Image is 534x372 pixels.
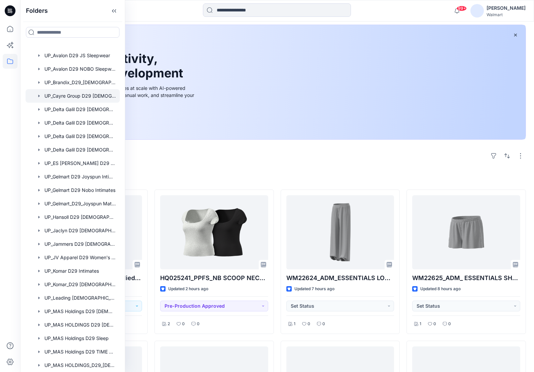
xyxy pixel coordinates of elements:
div: Walmart [487,12,526,17]
p: 0 [197,320,200,328]
span: 99+ [457,6,467,11]
p: 0 [182,320,185,328]
h4: Styles [28,175,526,183]
p: 0 [448,320,451,328]
img: avatar [470,4,484,18]
p: 2 [168,320,170,328]
p: 0 [322,320,325,328]
div: [PERSON_NAME] [487,4,526,12]
a: WM22624_ADM_ESSENTIALS LONG PANT [286,195,394,269]
p: 0 [433,320,436,328]
p: Updated 8 hours ago [420,285,461,293]
a: HQ025241_PPFS_NB SCOOP NECK TEE [160,195,268,269]
p: 1 [420,320,421,328]
a: WM22625_ADM_ ESSENTIALS SHORT [412,195,520,269]
p: Updated 2 hours ago [168,285,208,293]
p: 1 [294,320,295,328]
p: WM22625_ADM_ ESSENTIALS SHORT [412,273,520,283]
p: Updated 7 hours ago [294,285,334,293]
p: WM22624_ADM_ESSENTIALS LONG PANT [286,273,394,283]
p: 0 [308,320,310,328]
p: HQ025241_PPFS_NB SCOOP NECK TEE [160,273,268,283]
